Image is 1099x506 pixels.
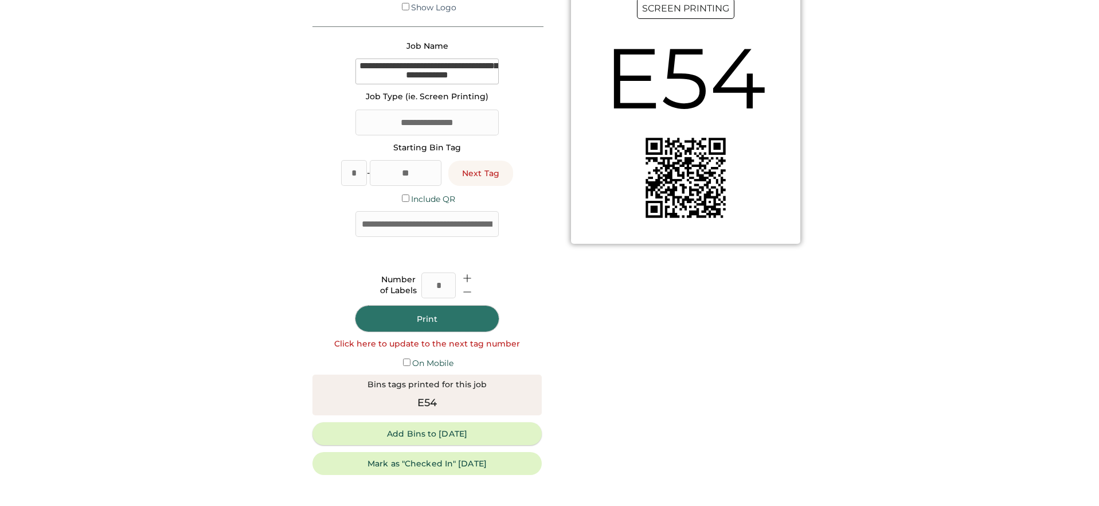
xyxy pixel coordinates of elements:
[412,358,453,368] label: On Mobile
[417,395,437,411] div: E54
[448,161,513,186] button: Next Tag
[604,19,766,138] div: E54
[393,142,461,154] div: Starting Bin Tag
[380,274,417,297] div: Number of Labels
[411,194,455,204] label: Include QR
[406,41,448,52] div: Job Name
[312,452,542,475] button: Mark as "Checked In" [DATE]
[334,338,520,350] div: Click here to update to the next tag number
[312,422,542,445] button: Add Bins to [DATE]
[411,2,456,13] label: Show Logo
[367,168,370,179] div: -
[366,91,488,103] div: Job Type (ie. Screen Printing)
[367,379,487,391] div: Bins tags printed for this job
[355,306,499,332] button: Print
